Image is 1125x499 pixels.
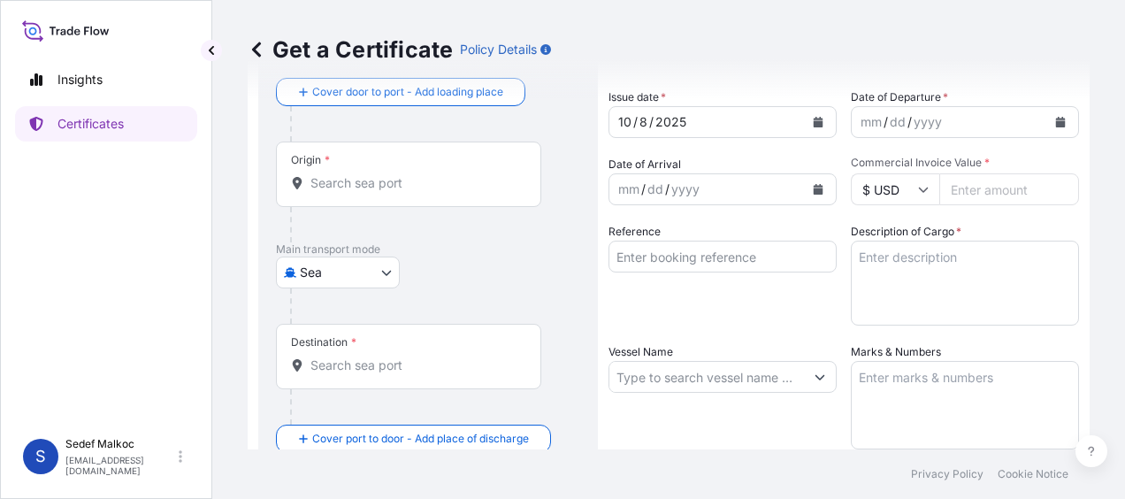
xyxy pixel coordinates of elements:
p: Certificates [57,115,124,133]
div: month, [859,111,884,133]
div: year, [670,179,701,200]
button: Cover door to port - Add loading place [276,78,525,106]
div: / [641,179,646,200]
label: Description of Cargo [851,223,961,241]
label: Vessel Name [608,343,673,361]
span: Cover port to door - Add place of discharge [312,430,529,448]
button: Show suggestions [804,361,836,393]
label: Marks & Numbers [851,343,941,361]
div: month, [616,111,633,133]
div: / [665,179,670,200]
a: Privacy Policy [911,467,983,481]
p: Main transport mode [276,242,580,257]
div: / [907,111,912,133]
span: Commercial Invoice Value [851,156,1079,170]
p: Insights [57,71,103,88]
input: Destination [310,357,519,374]
p: [EMAIL_ADDRESS][DOMAIN_NAME] [65,455,175,476]
a: Insights [15,62,197,97]
div: day, [888,111,907,133]
div: year, [654,111,688,133]
div: / [884,111,888,133]
button: Calendar [804,108,832,136]
a: Certificates [15,106,197,142]
input: Origin [310,174,519,192]
p: Policy Details [460,41,537,58]
p: Sedef Malkoc [65,437,175,451]
input: Enter amount [939,173,1079,205]
div: Origin [291,153,330,167]
div: month, [616,179,641,200]
button: Calendar [1046,108,1075,136]
div: day, [646,179,665,200]
div: year, [912,111,944,133]
span: S [35,448,46,465]
a: Cookie Notice [998,467,1068,481]
button: Calendar [804,175,832,203]
input: Type to search vessel name or IMO [609,361,804,393]
div: day, [638,111,649,133]
div: / [649,111,654,133]
span: Sea [300,264,322,281]
button: Select transport [276,257,400,288]
div: / [633,111,638,133]
button: Cover port to door - Add place of discharge [276,425,551,453]
label: Reference [608,223,661,241]
input: Enter booking reference [608,241,837,273]
div: Destination [291,335,356,349]
span: Date of Arrival [608,156,681,173]
p: Get a Certificate [248,35,453,64]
